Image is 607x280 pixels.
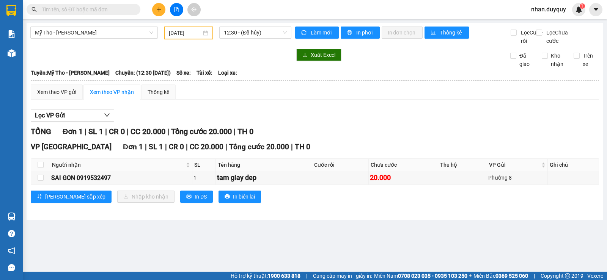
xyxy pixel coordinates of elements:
th: Thu hộ [438,159,487,171]
span: | [127,127,129,136]
button: printerIn DS [180,191,213,203]
span: CR 0 [109,127,125,136]
strong: 1900 633 818 [268,273,300,279]
div: tam giay dep [217,172,311,183]
span: Miền Nam [374,272,467,280]
span: Làm mới [311,28,333,37]
td: Phường 8 [487,171,548,185]
span: VP [GEOGRAPHIC_DATA] [31,142,112,151]
span: aim [191,7,197,12]
span: Thống kê [440,28,463,37]
img: warehouse-icon [8,213,16,221]
button: caret-down [589,3,602,16]
th: Ghi chú [548,159,599,171]
span: question-circle [8,230,15,237]
span: In DS [195,192,207,201]
span: VP Gửi [489,161,540,169]
span: | [186,142,188,151]
span: Loại xe: [218,69,237,77]
span: | [165,142,167,151]
span: | [105,127,107,136]
sup: 1 [580,3,585,9]
span: sync [301,30,308,36]
span: Đơn 1 [63,127,83,136]
span: caret-down [593,6,599,13]
span: Lọc Chưa cước [543,28,574,45]
span: Lọc Cước rồi [518,28,544,45]
div: Thống kê [148,88,169,96]
span: | [167,127,169,136]
button: downloadNhập kho nhận [117,191,175,203]
div: 20.000 [370,172,437,183]
div: Phường 8 [488,174,546,182]
span: printer [186,194,192,200]
button: Lọc VP Gửi [31,109,114,122]
span: Kho nhận [548,52,568,68]
span: TỔNG [31,127,51,136]
span: Hỗ trợ kỹ thuật: [231,272,300,280]
span: SL 1 [88,127,103,136]
button: printerIn phơi [341,27,380,39]
button: aim [187,3,201,16]
span: Xuất Excel [311,51,335,59]
span: SL 1 [149,142,163,151]
span: 12:30 - (Đã hủy) [224,27,286,38]
span: [PERSON_NAME] sắp xếp [45,192,105,201]
th: Chưa cước [369,159,438,171]
span: download [302,52,308,58]
span: | [234,127,236,136]
th: SL [192,159,216,171]
span: | [534,272,535,280]
img: warehouse-icon [8,49,16,57]
span: Trên xe [580,52,599,68]
span: CC 20.000 [190,142,223,151]
input: 11/10/2025 [169,29,202,37]
button: downloadXuất Excel [296,49,341,61]
span: Lọc VP Gửi [35,111,65,120]
span: TH 0 [295,142,310,151]
span: In phơi [356,28,374,37]
span: bar-chart [431,30,437,36]
strong: 0369 525 060 [495,273,528,279]
img: icon-new-feature [576,6,582,13]
span: Chuyến: (12:30 [DATE]) [115,69,171,77]
div: Xem theo VP nhận [90,88,134,96]
span: | [225,142,227,151]
input: Tìm tên, số ĐT hoặc mã đơn [42,5,131,14]
button: file-add [170,3,183,16]
button: sort-ascending[PERSON_NAME] sắp xếp [31,191,112,203]
span: Miền Bắc [473,272,528,280]
span: CC 20.000 [131,127,165,136]
span: ⚪️ [469,274,472,277]
span: file-add [174,7,179,12]
span: Người nhận [52,161,184,169]
span: | [291,142,293,151]
span: | [85,127,86,136]
img: solution-icon [8,30,16,38]
span: down [104,112,110,118]
button: syncLàm mới [295,27,339,39]
th: Tên hàng [216,159,312,171]
div: SAI GON 0919532497 [51,173,191,183]
span: Tổng cước 20.000 [171,127,232,136]
span: search [31,7,37,12]
span: copyright [565,273,570,278]
span: message [8,264,15,271]
span: CR 0 [169,142,184,151]
th: Cước rồi [312,159,369,171]
span: | [145,142,147,151]
div: Xem theo VP gửi [37,88,76,96]
span: Tài xế: [197,69,212,77]
span: Đơn 1 [123,142,143,151]
button: In đơn chọn [382,27,423,39]
span: In biên lai [233,192,255,201]
span: TH 0 [237,127,253,136]
span: sort-ascending [37,194,42,200]
span: 1 [581,3,583,9]
button: printerIn biên lai [219,191,261,203]
img: logo-vxr [6,5,16,16]
strong: 0708 023 035 - 0935 103 250 [398,273,467,279]
span: Cung cấp máy in - giấy in: [313,272,372,280]
span: printer [347,30,353,36]
div: 1 [193,174,214,182]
